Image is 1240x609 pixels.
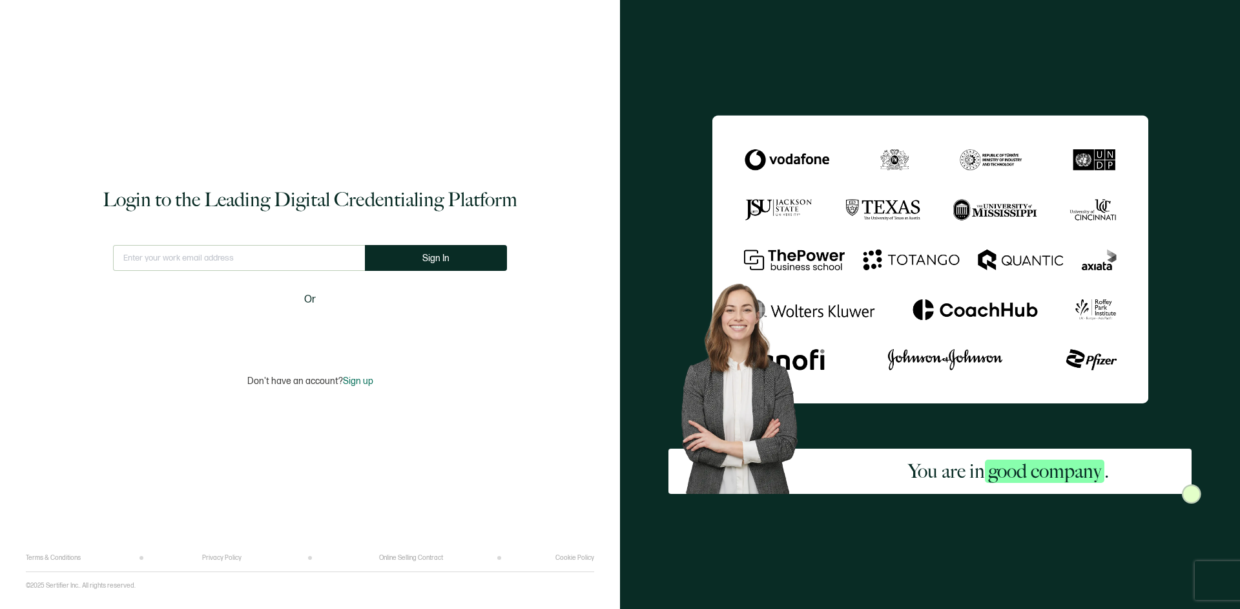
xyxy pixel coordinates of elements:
[247,376,373,387] p: Don't have an account?
[365,245,507,271] button: Sign In
[379,554,443,562] a: Online Selling Contract
[103,187,517,213] h1: Login to the Leading Digital Credentialing Platform
[712,115,1148,403] img: Sertifier Login - You are in <span class="strong-h">good company</span>.
[26,582,136,590] p: ©2025 Sertifier Inc.. All rights reserved.
[985,460,1104,483] span: good company
[555,554,594,562] a: Cookie Policy
[236,316,384,345] div: Sign in with Google. Opens in new tab
[304,292,316,308] span: Or
[1182,484,1201,504] img: Sertifier Login
[26,554,81,562] a: Terms & Conditions
[113,245,365,271] input: Enter your work email address
[908,458,1109,484] h2: You are in .
[422,253,449,263] span: Sign In
[343,376,373,387] span: Sign up
[668,273,825,493] img: Sertifier Login - You are in <span class="strong-h">good company</span>. Hero
[229,316,391,345] iframe: Sign in with Google Button
[202,554,242,562] a: Privacy Policy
